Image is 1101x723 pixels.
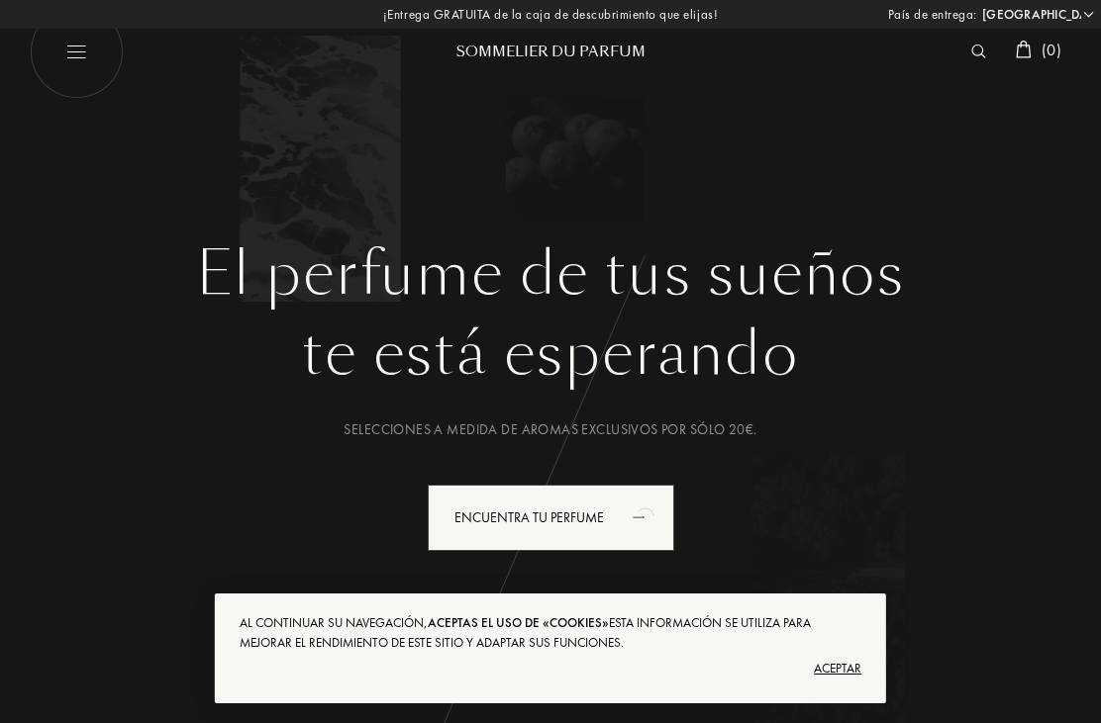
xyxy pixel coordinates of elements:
span: ( 0 ) [1042,40,1061,60]
div: Aceptar [240,653,861,684]
div: Encuentra tu perfume [428,485,674,551]
span: País de entrega: [888,5,977,25]
div: Sommelier du Parfum [432,42,669,62]
a: Encuentra tu perfumeanimation [413,485,689,551]
div: Al continuar su navegación, Esta información se utiliza para mejorar el rendimiento de este sitio... [240,613,861,653]
img: search_icn_white.svg [971,45,986,58]
h1: El perfume de tus sueños [45,238,1056,310]
div: animation [626,497,665,536]
span: aceptas el uso de «cookies» [428,614,609,631]
img: burger_white.png [30,5,124,99]
div: te está esperando [45,310,1056,399]
img: cart_white.svg [1016,41,1032,58]
div: Selecciones a medida de aromas exclusivos por sólo 20€. [45,419,1056,440]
